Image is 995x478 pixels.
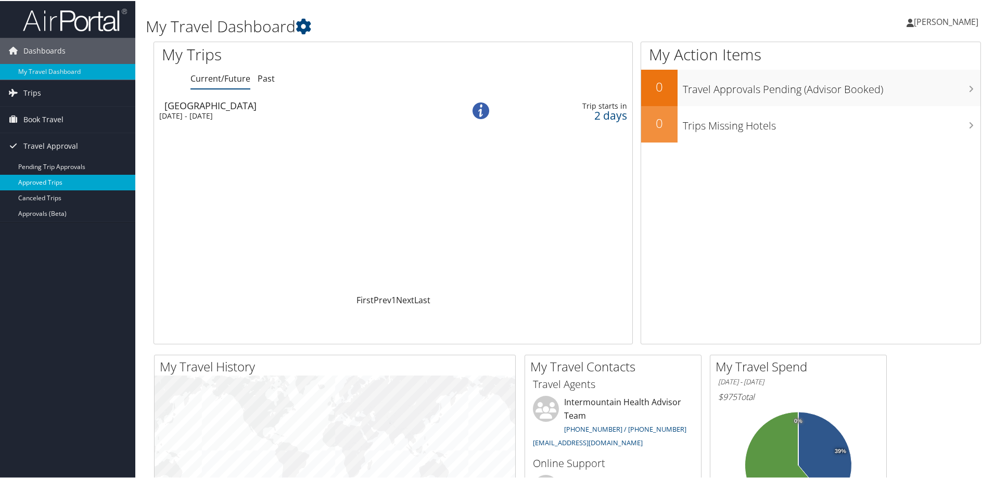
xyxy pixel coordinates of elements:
[391,293,396,305] a: 1
[907,5,989,36] a: [PERSON_NAME]
[641,105,980,141] a: 0Trips Missing Hotels
[683,112,980,132] h3: Trips Missing Hotels
[716,357,886,374] h2: My Travel Spend
[160,357,515,374] h2: My Travel History
[23,79,41,105] span: Trips
[718,376,878,386] h6: [DATE] - [DATE]
[23,132,78,158] span: Travel Approval
[162,43,425,64] h1: My Trips
[164,100,440,109] div: [GEOGRAPHIC_DATA]
[914,15,978,27] span: [PERSON_NAME]
[23,7,127,31] img: airportal-logo.png
[528,395,698,450] li: Intermountain Health Advisor Team
[396,293,414,305] a: Next
[521,110,628,119] div: 2 days
[533,376,693,391] h3: Travel Agents
[530,357,701,374] h2: My Travel Contacts
[794,417,802,423] tspan: 0%
[23,37,66,63] span: Dashboards
[641,43,980,64] h1: My Action Items
[146,15,708,36] h1: My Travel Dashboard
[356,293,374,305] a: First
[564,423,686,433] a: [PHONE_NUMBER] / [PHONE_NUMBER]
[718,390,737,402] span: $975
[683,76,980,96] h3: Travel Approvals Pending (Advisor Booked)
[258,72,275,83] a: Past
[374,293,391,305] a: Prev
[835,447,846,454] tspan: 39%
[23,106,63,132] span: Book Travel
[533,455,693,470] h3: Online Support
[414,293,430,305] a: Last
[159,110,435,120] div: [DATE] - [DATE]
[641,77,678,95] h2: 0
[533,437,643,446] a: [EMAIL_ADDRESS][DOMAIN_NAME]
[718,390,878,402] h6: Total
[641,69,980,105] a: 0Travel Approvals Pending (Advisor Booked)
[641,113,678,131] h2: 0
[473,101,489,118] img: alert-flat-solid-info.png
[190,72,250,83] a: Current/Future
[521,100,628,110] div: Trip starts in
